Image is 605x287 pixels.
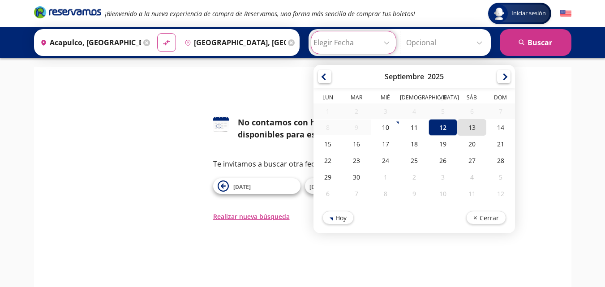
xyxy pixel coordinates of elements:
p: Te invitamos a buscar otra fecha o ruta [213,158,392,169]
div: 16-Sep-25 [342,136,371,152]
div: 03-Sep-25 [371,103,399,119]
div: 30-Sep-25 [342,169,371,185]
div: 06-Oct-25 [313,185,342,202]
div: 21-Sep-25 [486,136,515,152]
div: 20-Sep-25 [457,136,486,152]
div: 05-Oct-25 [486,169,515,185]
button: Buscar [500,29,571,56]
div: 13-Sep-25 [457,119,486,136]
div: 07-Sep-25 [486,103,515,119]
div: 07-Oct-25 [342,185,371,202]
th: Domingo [486,94,515,103]
input: Buscar Origen [37,31,142,54]
button: [DATE] [213,178,300,194]
div: 08-Oct-25 [371,185,399,202]
span: [DATE] [233,183,251,191]
div: 11-Oct-25 [457,185,486,202]
th: Lunes [313,94,342,103]
div: 19-Sep-25 [429,136,457,152]
div: 10-Oct-25 [429,185,457,202]
span: [DATE] [309,183,327,191]
div: 08-Sep-25 [313,120,342,135]
div: 17-Sep-25 [371,136,399,152]
span: Iniciar sesión [508,9,549,18]
div: 2025 [428,72,444,81]
div: 09-Oct-25 [399,185,428,202]
div: 23-Sep-25 [342,152,371,169]
div: 26-Sep-25 [429,152,457,169]
div: 10-Sep-25 [371,119,399,136]
div: Septiembre [385,72,424,81]
div: 05-Sep-25 [429,103,457,119]
div: 04-Oct-25 [457,169,486,185]
button: English [560,8,571,19]
div: 29-Sep-25 [313,169,342,185]
th: Martes [342,94,371,103]
div: 12-Sep-25 [429,119,457,136]
th: Sábado [457,94,486,103]
input: Elegir Fecha [313,31,394,54]
div: No contamos con horarios disponibles para esta fecha [238,116,392,141]
div: 24-Sep-25 [371,152,399,169]
em: ¡Bienvenido a la nueva experiencia de compra de Reservamos, una forma más sencilla de comprar tus... [105,9,415,18]
button: Realizar nueva búsqueda [213,212,290,221]
div: 27-Sep-25 [457,152,486,169]
div: 28-Sep-25 [486,152,515,169]
div: 02-Sep-25 [342,103,371,119]
button: Hoy [322,211,354,224]
div: 11-Sep-25 [399,119,428,136]
button: [DATE] [305,178,392,194]
div: 03-Oct-25 [429,169,457,185]
div: 15-Sep-25 [313,136,342,152]
div: 06-Sep-25 [457,103,486,119]
input: Buscar Destino [181,31,286,54]
div: 02-Oct-25 [399,169,428,185]
div: 22-Sep-25 [313,152,342,169]
div: 14-Sep-25 [486,119,515,136]
div: 25-Sep-25 [399,152,428,169]
button: Cerrar [466,211,506,224]
div: 01-Oct-25 [371,169,399,185]
div: 04-Sep-25 [399,103,428,119]
i: Brand Logo [34,5,101,19]
th: Miércoles [371,94,399,103]
th: Jueves [399,94,428,103]
input: Opcional [406,31,486,54]
div: 01-Sep-25 [313,103,342,119]
div: 18-Sep-25 [399,136,428,152]
div: 12-Oct-25 [486,185,515,202]
th: Viernes [429,94,457,103]
div: 09-Sep-25 [342,120,371,135]
a: Brand Logo [34,5,101,21]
